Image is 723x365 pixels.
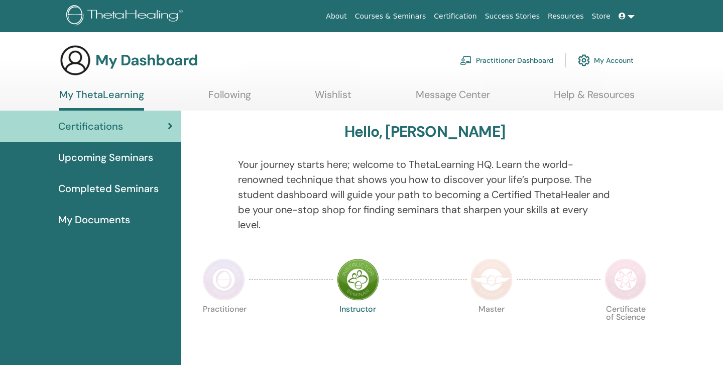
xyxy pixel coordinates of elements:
h3: My Dashboard [95,51,198,69]
a: Resources [544,7,588,26]
a: About [322,7,350,26]
span: Completed Seminars [58,181,159,196]
a: Success Stories [481,7,544,26]
a: My ThetaLearning [59,88,144,111]
img: Certificate of Science [605,258,647,301]
p: Certificate of Science [605,305,647,347]
a: Help & Resources [554,88,635,108]
a: Certification [430,7,480,26]
img: cog.svg [578,52,590,69]
span: Upcoming Seminars [58,150,153,165]
img: generic-user-icon.jpg [59,44,91,76]
a: My Account [578,49,634,71]
p: Your journey starts here; welcome to ThetaLearning HQ. Learn the world-renowned technique that sh... [238,157,612,232]
img: Practitioner [203,258,245,301]
h3: Hello, [PERSON_NAME] [344,123,505,141]
a: Wishlist [315,88,351,108]
a: Message Center [416,88,490,108]
p: Instructor [337,305,379,347]
a: Courses & Seminars [351,7,430,26]
a: Following [208,88,251,108]
p: Practitioner [203,305,245,347]
span: My Documents [58,212,130,227]
a: Store [588,7,615,26]
span: Certifications [58,119,123,134]
img: chalkboard-teacher.svg [460,56,472,65]
a: Practitioner Dashboard [460,49,553,71]
p: Master [470,305,513,347]
img: logo.png [66,5,186,28]
img: Master [470,258,513,301]
img: Instructor [337,258,379,301]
